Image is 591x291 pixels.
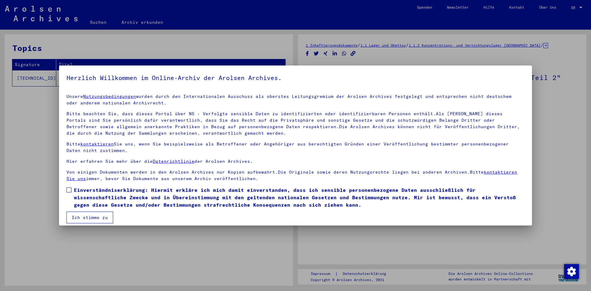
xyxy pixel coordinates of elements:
button: Ich stimme zu [66,212,113,223]
h5: Herzlich Willkommen im Online-Archiv der Arolsen Archives. [66,73,525,83]
a: kontaktieren Sie uns [66,169,517,181]
p: Hier erfahren Sie mehr über die der Arolsen Archives. [66,158,525,165]
p: Bitte beachten Sie, dass dieses Portal über NS - Verfolgte sensible Daten zu identifizierten oder... [66,111,525,137]
img: Zustimmung ändern [564,264,579,279]
span: Einverständniserklärung: Hiermit erkläre ich mich damit einverstanden, dass ich sensible personen... [74,186,525,209]
p: Von einigen Dokumenten werden in den Arolsen Archives nur Kopien aufbewahrt.Die Originale sowie d... [66,169,525,182]
a: kontaktieren [80,141,114,147]
a: Datenrichtlinie [153,158,194,164]
a: Nutzungsbedingungen [83,94,136,99]
p: Unsere wurden durch den Internationalen Ausschuss als oberstes Leitungsgremium der Arolsen Archiv... [66,93,525,106]
p: Bitte Sie uns, wenn Sie beispielsweise als Betroffener oder Angehöriger aus berechtigten Gründen ... [66,141,525,154]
